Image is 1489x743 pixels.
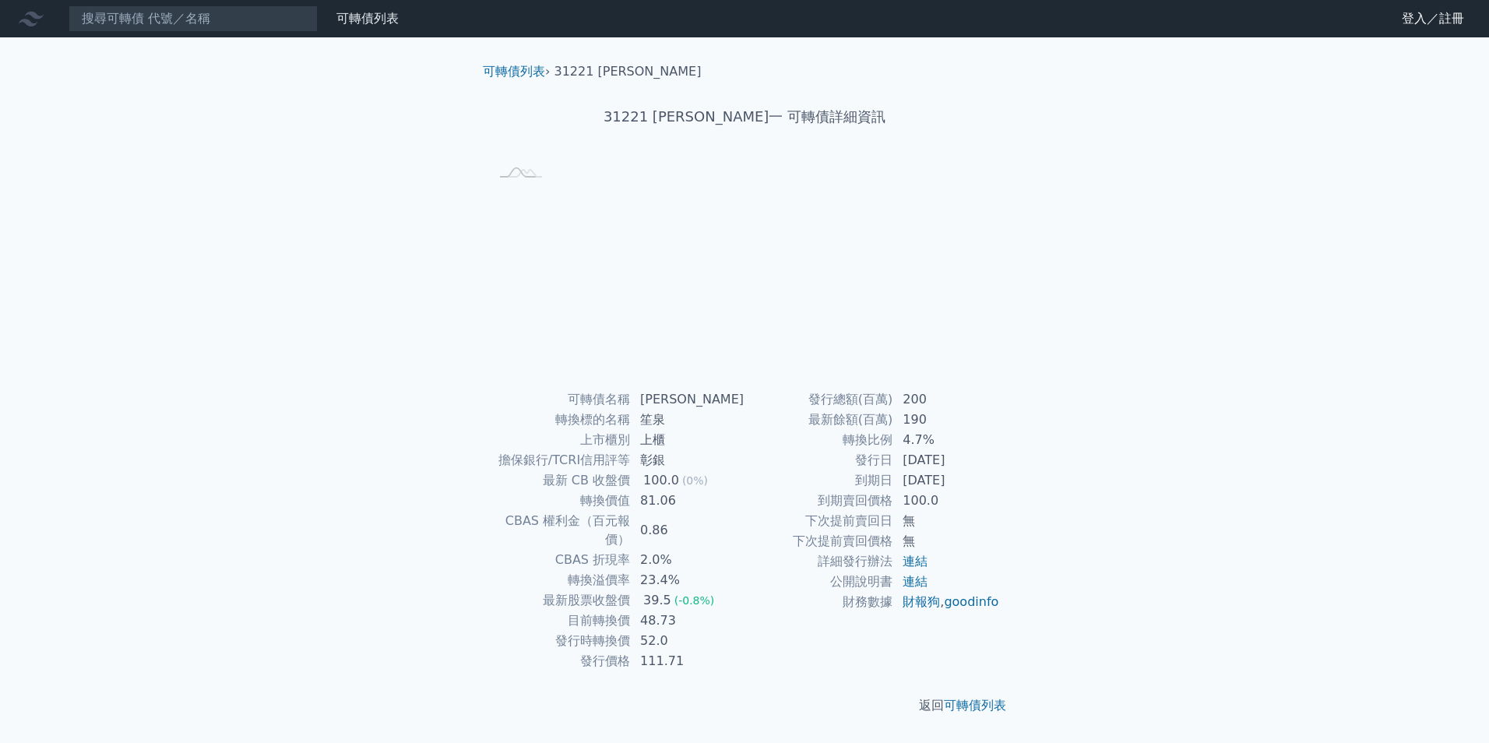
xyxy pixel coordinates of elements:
td: CBAS 折現率 [489,550,631,570]
td: [DATE] [893,470,1000,491]
td: 2.0% [631,550,744,570]
input: 搜尋可轉債 代號／名稱 [69,5,318,32]
td: [DATE] [893,450,1000,470]
td: CBAS 權利金（百元報價） [489,511,631,550]
a: 連結 [903,554,928,569]
td: 下次提前賣回日 [744,511,893,531]
span: (0%) [682,474,708,487]
td: 目前轉換價 [489,611,631,631]
h1: 31221 [PERSON_NAME]一 可轉債詳細資訊 [470,106,1019,128]
td: 下次提前賣回價格 [744,531,893,551]
td: 笙泉 [631,410,744,430]
td: [PERSON_NAME] [631,389,744,410]
td: 轉換比例 [744,430,893,450]
td: 詳細發行辦法 [744,551,893,572]
td: 發行時轉換價 [489,631,631,651]
a: 連結 [903,574,928,589]
td: 190 [893,410,1000,430]
a: 財報狗 [903,594,940,609]
td: , [893,592,1000,612]
td: 52.0 [631,631,744,651]
td: 到期日 [744,470,893,491]
td: 最新股票收盤價 [489,590,631,611]
td: 0.86 [631,511,744,550]
td: 81.06 [631,491,744,511]
td: 最新餘額(百萬) [744,410,893,430]
p: 返回 [470,696,1019,715]
li: 31221 [PERSON_NAME] [554,62,702,81]
td: 最新 CB 收盤價 [489,470,631,491]
a: 可轉債列表 [483,64,545,79]
iframe: Chat Widget [1411,668,1489,743]
td: 上櫃 [631,430,744,450]
td: 4.7% [893,430,1000,450]
td: 發行總額(百萬) [744,389,893,410]
td: 轉換價值 [489,491,631,511]
td: 100.0 [893,491,1000,511]
td: 可轉債名稱 [489,389,631,410]
a: goodinfo [944,594,998,609]
td: 到期賣回價格 [744,491,893,511]
td: 48.73 [631,611,744,631]
td: 轉換標的名稱 [489,410,631,430]
td: 公開說明書 [744,572,893,592]
td: 財務數據 [744,592,893,612]
a: 登入／註冊 [1389,6,1477,31]
div: 100.0 [640,471,682,490]
td: 無 [893,531,1000,551]
div: 39.5 [640,591,674,610]
li: › [483,62,550,81]
a: 可轉債列表 [336,11,399,26]
td: 上市櫃別 [489,430,631,450]
td: 彰銀 [631,450,744,470]
td: 發行日 [744,450,893,470]
td: 200 [893,389,1000,410]
span: (-0.8%) [674,594,715,607]
td: 轉換溢價率 [489,570,631,590]
td: 23.4% [631,570,744,590]
a: 可轉債列表 [944,698,1006,713]
td: 111.71 [631,651,744,671]
td: 無 [893,511,1000,531]
td: 發行價格 [489,651,631,671]
td: 擔保銀行/TCRI信用評等 [489,450,631,470]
